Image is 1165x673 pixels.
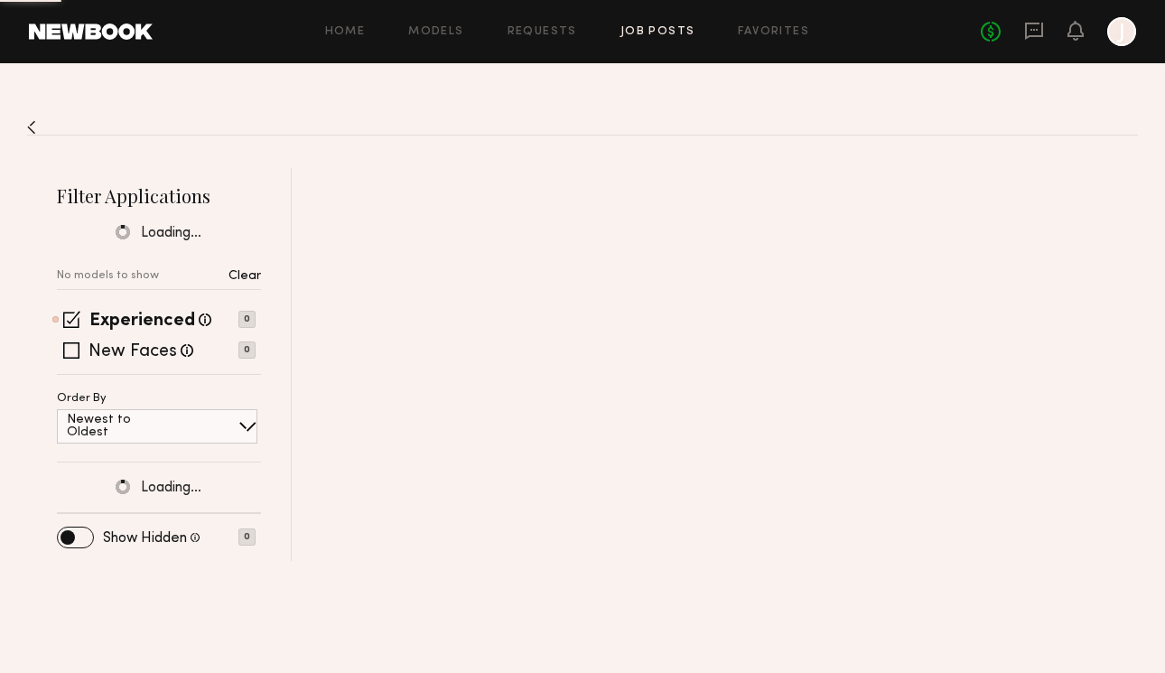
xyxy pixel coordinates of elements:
a: Home [325,26,366,38]
p: No models to show [57,270,159,282]
p: Clear [228,270,261,283]
a: Favorites [738,26,809,38]
p: Order By [57,393,107,405]
img: Back to previous page [27,120,36,135]
a: Models [408,26,463,38]
label: Experienced [89,313,195,331]
span: Loading… [141,481,201,496]
p: Newest to Oldest [67,414,174,439]
label: Show Hidden [103,531,187,546]
p: 0 [238,311,256,328]
a: Job Posts [620,26,695,38]
p: 0 [238,528,256,546]
h2: Filter Applications [57,183,261,208]
p: 0 [238,341,256,359]
span: Loading… [141,226,201,241]
a: Requests [508,26,577,38]
label: New Faces [89,343,177,361]
a: J [1107,17,1136,46]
